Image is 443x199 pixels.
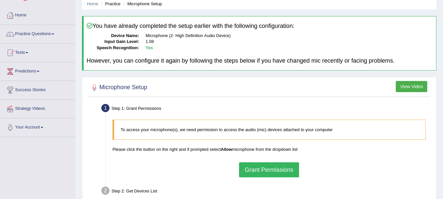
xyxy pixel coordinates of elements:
[396,81,427,92] button: View Video
[0,81,75,97] a: Success Stories
[87,39,139,45] dt: Input Gain Level:
[146,39,433,45] dd: 1.08
[0,44,75,60] a: Tests
[90,83,147,92] h2: Microphone Setup
[0,25,75,41] a: Practice Questions
[146,33,433,39] dd: Microphone (2- High Definition Audio Device)
[87,1,98,6] a: Home
[0,118,75,135] a: Your Account
[0,100,75,116] a: Strategy Videos
[87,23,433,30] h4: You have already completed the setup earlier with the following configuration:
[87,33,139,39] dt: Device Name:
[146,45,153,50] b: Yes
[121,127,419,133] p: To access your microphone(s), we need permission to access the audio (mic) devices attached to yo...
[99,1,120,7] li: Practice
[122,1,162,7] li: Microphone Setup
[221,147,232,152] b: Allow
[0,6,75,23] a: Home
[87,58,433,64] h4: However, you can configure it again by following the steps below if you have changed mic recently...
[98,185,433,199] div: Step 2: Get Devices List
[0,62,75,79] a: Predictions
[112,146,426,152] p: Please click the button on the right and if prompted select microphone from the dropdown list
[98,102,433,116] div: Step 1: Grant Permissions
[87,45,139,51] dt: Speech Recognition:
[239,162,299,177] button: Grant Permissions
